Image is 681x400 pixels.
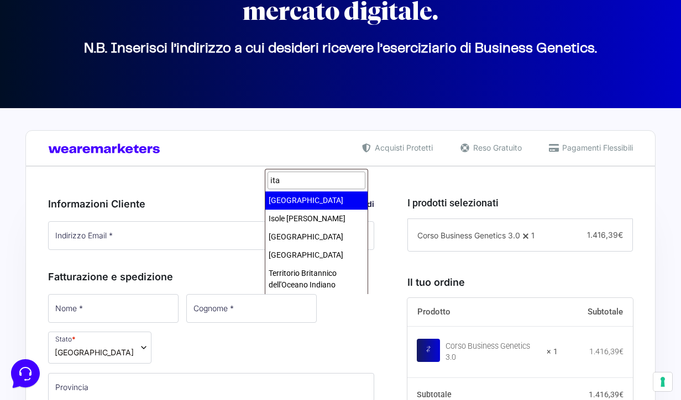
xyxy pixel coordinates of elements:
[144,298,212,324] button: Aiuto
[48,294,179,323] input: Nome *
[558,298,633,327] th: Subtotale
[48,332,151,364] span: Stato
[470,142,522,153] span: Reso Gratuito
[407,195,633,210] h3: I prodotti selezionati
[118,137,203,146] a: Apri Centro Assistenza
[589,390,624,399] bdi: 1.416,39
[186,294,317,323] input: Cognome *
[18,137,86,146] span: Trova una risposta
[619,390,624,399] span: €
[547,346,558,358] strong: × 1
[446,341,539,363] div: Corso Business Genetics 3.0
[18,44,94,53] span: Le tue conversazioni
[18,62,40,84] img: dark
[653,372,672,391] button: Le tue preferenze relative al consenso per le tecnologie di tracciamento
[265,246,368,264] li: [GEOGRAPHIC_DATA]
[619,347,624,356] span: €
[589,347,624,356] bdi: 1.416,39
[9,298,77,324] button: Home
[55,346,134,358] span: Emirati Arabi Uniti
[559,142,633,153] span: Pagamenti Flessibili
[72,99,163,108] span: Inizia una conversazione
[417,231,520,240] span: Corso Business Genetics 3.0
[417,339,440,362] img: Corso Business Genetics 3.0
[35,62,57,84] img: dark
[265,264,368,294] li: Territorio Britannico dell'Oceano Indiano
[618,230,623,239] span: €
[9,357,42,390] iframe: Customerly Messenger Launcher
[265,210,368,228] li: Isole [PERSON_NAME]
[265,228,368,246] li: [GEOGRAPHIC_DATA]
[48,196,374,211] h3: Informazioni Cliente
[48,269,374,284] h3: Fatturazione e spedizione
[25,161,181,172] input: Cerca un articolo...
[170,314,186,324] p: Aiuto
[96,314,125,324] p: Messaggi
[407,275,633,290] h3: Il tuo ordine
[9,9,186,26] h2: Ciao da Marketers 👋
[18,93,203,115] button: Inizia una conversazione
[53,62,75,84] img: dark
[33,314,52,324] p: Home
[531,231,535,240] span: 1
[48,221,374,250] input: Indirizzo Email *
[372,142,433,153] span: Acquisti Protetti
[587,230,623,239] span: 1.416,39
[265,191,368,210] li: [GEOGRAPHIC_DATA]
[407,298,558,327] th: Prodotto
[77,298,145,324] button: Messaggi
